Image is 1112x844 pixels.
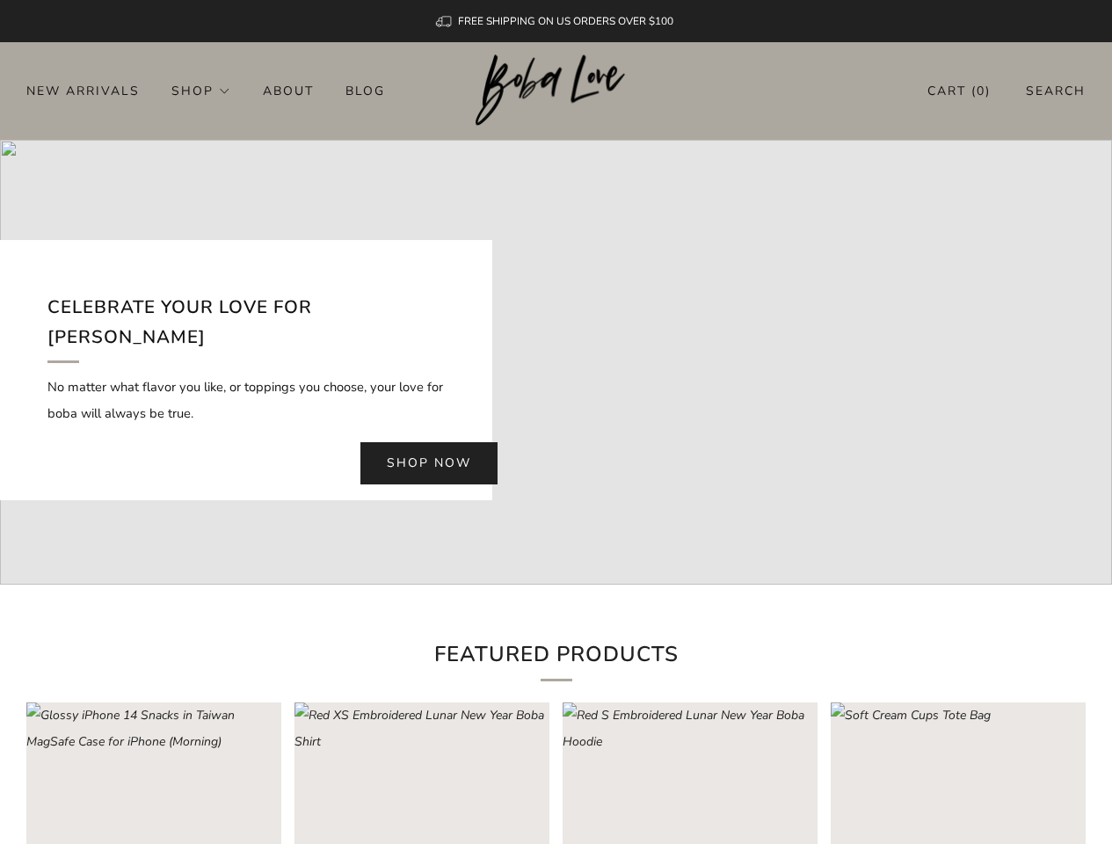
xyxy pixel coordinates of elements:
a: Shop [171,76,231,105]
a: New Arrivals [26,76,140,105]
a: Blog [345,76,385,105]
a: Search [1026,76,1086,105]
h2: Featured Products [266,637,847,681]
h2: Celebrate your love for [PERSON_NAME] [47,293,445,362]
a: About [263,76,314,105]
a: Boba Love [476,55,636,127]
p: No matter what flavor you like, or toppings you choose, your love for boba will always be true. [47,374,445,426]
a: Cart [927,76,991,105]
a: Shop now [360,442,498,484]
img: Boba Love [476,55,636,127]
span: FREE SHIPPING ON US ORDERS OVER $100 [458,14,673,28]
items-count: 0 [977,83,985,99]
